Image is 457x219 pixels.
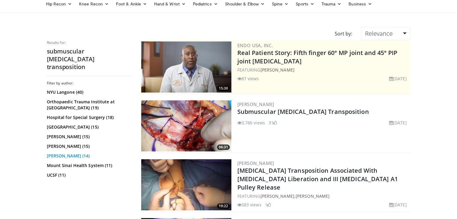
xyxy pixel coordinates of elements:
li: [DATE] [389,75,407,82]
div: FEATURING , [237,193,409,199]
a: [GEOGRAPHIC_DATA] (15) [47,124,129,130]
li: 583 views [237,202,261,208]
a: Submuscular [MEDICAL_DATA] Transposition [237,108,369,116]
a: Mount Sinai Health System (11) [47,163,129,169]
a: Endo USA, Inc. [237,42,273,48]
span: 19:22 [217,203,230,209]
img: b435af43-6068-49ec-a104-341b85830f90.jpg.300x170_q85_crop-smart_upscale.jpg [141,100,231,151]
li: [DATE] [389,120,407,126]
a: [MEDICAL_DATA] Transposition Associated With [MEDICAL_DATA] Liberation and III [MEDICAL_DATA] A1 ... [237,166,398,191]
a: [PERSON_NAME] [296,193,330,199]
a: [PERSON_NAME] [237,101,274,107]
a: Orthopaedic Trauma Institute at [GEOGRAPHIC_DATA] (19) [47,99,129,111]
a: [PERSON_NAME] (15) [47,143,129,149]
a: [PERSON_NAME] (15) [47,134,129,140]
img: 55d69904-dd48-4cb8-9c2d-9fd278397143.300x170_q85_crop-smart_upscale.jpg [141,41,231,93]
p: Results for: [47,40,131,45]
a: [PERSON_NAME] [260,67,294,73]
a: [PERSON_NAME] [260,193,294,199]
a: UCSF (11) [47,172,129,178]
a: 15:30 [141,41,231,93]
span: Relevance [365,29,392,38]
li: 3,786 views [237,120,265,126]
span: 06:31 [217,144,230,150]
a: NYU Langone (40) [47,89,129,95]
a: 19:22 [141,159,231,210]
a: Hospital for Special Surgery (18) [47,114,129,120]
li: [DATE] [389,202,407,208]
h3: Filter by author: [47,81,131,86]
li: 87 views [237,75,259,82]
li: 1 [265,202,271,208]
a: [PERSON_NAME] [237,160,274,166]
li: 31 [269,120,277,126]
a: [PERSON_NAME] (14) [47,153,129,159]
div: Sort by: [330,27,356,40]
img: 0849c8be-74e2-47df-9cf8-b2f0f6d591d2.300x170_q85_crop-smart_upscale.jpg [141,159,231,210]
div: FEATURING [237,67,409,73]
h2: submuscular [MEDICAL_DATA] transposition [47,47,131,71]
span: 15:30 [217,86,230,91]
a: Relevance [361,27,410,40]
a: 06:31 [141,100,231,151]
a: Real Patient Story: Fifth finger 60° MP joint and 45° PIP joint [MEDICAL_DATA] [237,49,398,65]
